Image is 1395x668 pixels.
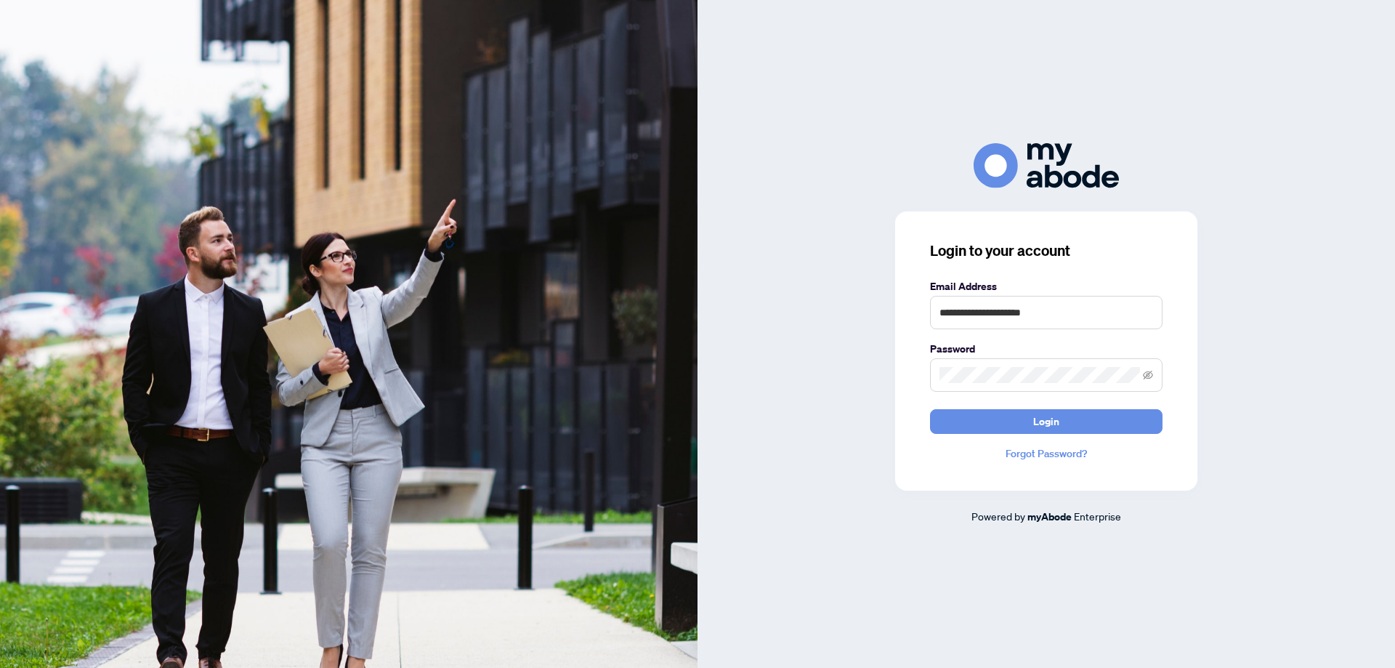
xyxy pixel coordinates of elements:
[930,409,1162,434] button: Login
[1143,370,1153,380] span: eye-invisible
[930,446,1162,462] a: Forgot Password?
[971,510,1025,523] span: Powered by
[930,341,1162,357] label: Password
[1033,410,1059,433] span: Login
[1027,509,1072,525] a: myAbode
[930,241,1162,261] h3: Login to your account
[930,278,1162,294] label: Email Address
[974,143,1119,188] img: ma-logo
[1074,510,1121,523] span: Enterprise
